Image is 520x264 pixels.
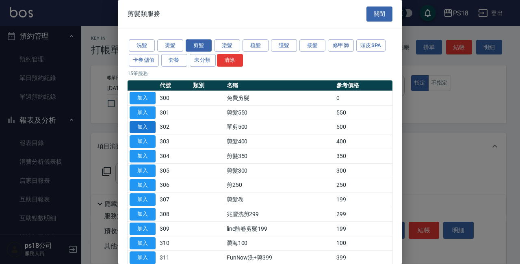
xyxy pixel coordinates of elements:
[158,105,191,120] td: 301
[334,91,392,106] td: 0
[334,236,392,251] td: 100
[130,135,156,148] button: 加入
[130,150,156,162] button: 加入
[130,223,156,235] button: 加入
[334,221,392,236] td: 199
[299,39,325,52] button: 接髮
[158,236,191,251] td: 310
[158,221,191,236] td: 309
[334,149,392,164] td: 350
[334,120,392,134] td: 500
[225,236,334,251] td: 瀏海100
[225,207,334,222] td: 兆豐洗剪299
[129,39,155,52] button: 洗髮
[130,237,156,250] button: 加入
[217,54,243,67] button: 清除
[161,54,187,67] button: 套餐
[225,178,334,193] td: 剪250
[366,6,392,22] button: 關閉
[334,207,392,222] td: 299
[356,39,386,52] button: 頭皮SPA
[157,39,183,52] button: 燙髮
[158,80,191,91] th: 代號
[271,39,297,52] button: 護髮
[128,10,160,18] span: 剪髮類服務
[129,54,159,67] button: 卡券儲值
[334,134,392,149] td: 400
[130,179,156,192] button: 加入
[130,121,156,134] button: 加入
[225,149,334,164] td: 剪髮350
[130,164,156,177] button: 加入
[334,193,392,207] td: 199
[225,105,334,120] td: 剪髮550
[225,134,334,149] td: 剪髮400
[225,91,334,106] td: 免費剪髮
[334,105,392,120] td: 550
[158,193,191,207] td: 307
[334,163,392,178] td: 300
[130,193,156,206] button: 加入
[158,178,191,193] td: 306
[130,251,156,264] button: 加入
[158,134,191,149] td: 303
[334,80,392,91] th: 參考價格
[225,80,334,91] th: 名稱
[158,149,191,164] td: 304
[128,70,392,77] p: 15 筆服務
[186,39,212,52] button: 剪髮
[158,91,191,106] td: 300
[130,106,156,119] button: 加入
[334,178,392,193] td: 250
[158,207,191,222] td: 308
[130,208,156,221] button: 加入
[190,54,216,67] button: 未分類
[243,39,269,52] button: 梳髮
[158,120,191,134] td: 302
[225,163,334,178] td: 剪髮300
[225,221,334,236] td: line酷卷剪髮199
[130,92,156,104] button: 加入
[158,163,191,178] td: 305
[225,120,334,134] td: 單剪500
[328,39,354,52] button: 修甲師
[214,39,240,52] button: 染髮
[225,193,334,207] td: 剪髮卷
[191,80,224,91] th: 類別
